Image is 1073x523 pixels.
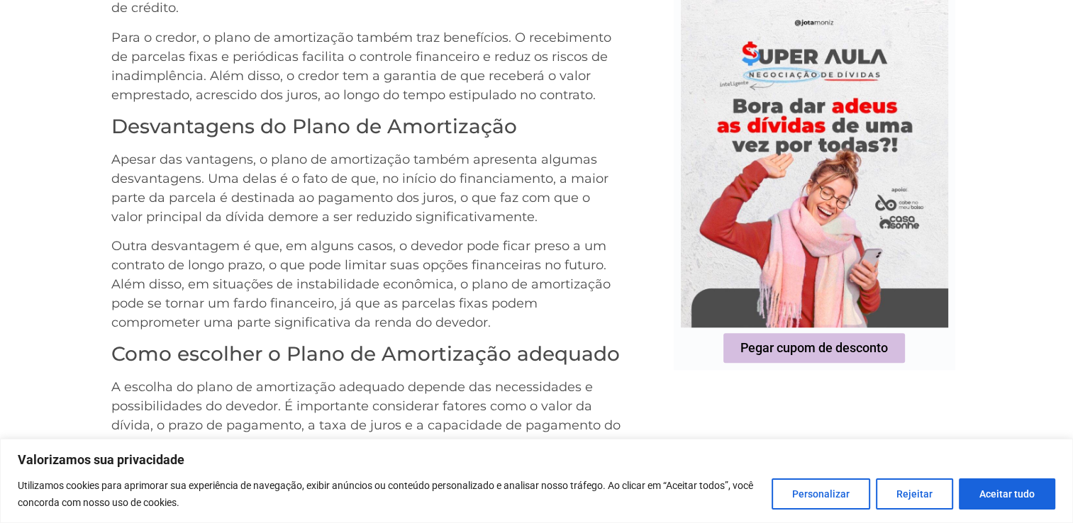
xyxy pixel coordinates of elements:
[111,342,625,366] h3: Como escolher o Plano de Amortização adequado
[111,150,625,227] p: Apesar das vantagens, o plano de amortização também apresenta algumas desvantagens. Uma delas é o...
[18,477,761,511] p: Utilizamos cookies para aprimorar sua experiência de navegação, exibir anúncios ou conteúdo perso...
[740,342,888,354] span: Pegar cupom de desconto
[111,115,625,139] h3: Desvantagens do Plano de Amortização
[111,378,625,454] p: A escolha do plano de amortização adequado depende das necessidades e possibilidades do devedor. ...
[18,451,1055,468] p: Valorizamos sua privacidade
[111,28,625,105] p: Para o credor, o plano de amortização também traz benefícios. O recebimento de parcelas fixas e p...
[772,478,870,510] button: Personalizar
[111,237,625,332] p: Outra desvantagem é que, em alguns casos, o devedor pode ficar preso a um contrato de longo prazo...
[959,478,1055,510] button: Aceitar tudo
[723,333,905,363] a: Pegar cupom de desconto
[876,478,953,510] button: Rejeitar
